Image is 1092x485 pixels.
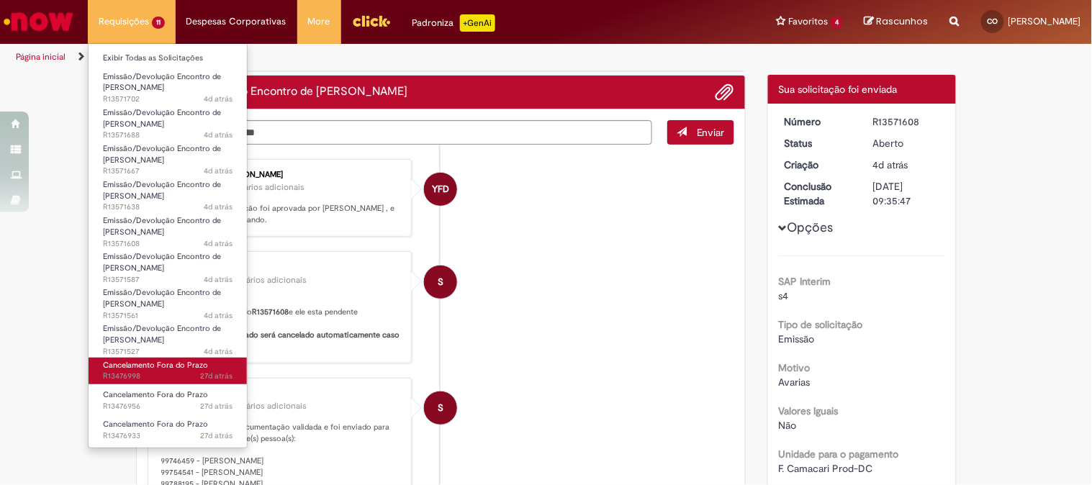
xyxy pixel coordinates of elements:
b: Tipo de solicitação [779,318,863,331]
time: 26/09/2025 16:22:34 [204,310,233,321]
span: Cancelamento Fora do Prazo [103,389,208,400]
time: 26/09/2025 16:39:07 [204,130,233,140]
dt: Criação [774,158,862,172]
a: Aberto R13476998 : Cancelamento Fora do Prazo [89,358,247,384]
span: 11 [152,17,165,29]
time: 26/09/2025 16:29:14 [873,158,908,171]
span: 27d atrás [200,430,233,441]
b: Valores Iguais [779,404,839,417]
span: R13571667 [103,166,233,177]
span: Requisições [99,14,149,29]
span: 4 [831,17,843,29]
b: Motivo [779,361,811,374]
span: R13476933 [103,430,233,442]
a: Aberto R13571561 : Emissão/Devolução Encontro de Contas Fornecedor [89,285,247,316]
span: 4d atrás [204,166,233,176]
span: 4d atrás [204,238,233,249]
div: [DATE] 09:35:47 [873,179,940,208]
textarea: Digite sua mensagem aqui... [148,120,653,145]
div: System [424,391,457,425]
span: Cancelamento Fora do Prazo [103,360,208,371]
span: R13571702 [103,94,233,105]
div: Sistema [161,389,401,398]
a: Aberto R13571702 : Emissão/Devolução Encontro de Contas Fornecedor [89,69,247,100]
small: Comentários adicionais [213,181,305,194]
p: +GenAi [460,14,495,32]
small: Comentários adicionais [215,274,307,286]
span: 4d atrás [873,158,908,171]
p: Prezado(a), Sua solicitação foi aprovada por [PERSON_NAME] , e em breve estaremos atuando. [161,203,401,225]
span: s4 [779,289,789,302]
b: SAP Interim [779,275,831,288]
span: YFD [432,172,449,207]
div: 26/09/2025 16:29:14 [873,158,940,172]
img: ServiceNow [1,7,76,36]
b: Unidade para o pagamento [779,448,899,461]
span: More [308,14,330,29]
span: Emissão/Devolução Encontro de [PERSON_NAME] [103,107,221,130]
img: click_logo_yellow_360x200.png [352,10,391,32]
time: 03/09/2025 13:42:10 [200,401,233,412]
a: Aberto R13476933 : Cancelamento Fora do Prazo [89,417,247,443]
span: [PERSON_NAME] [1008,15,1081,27]
span: 4d atrás [204,346,233,357]
span: Não [779,419,797,432]
span: CO [988,17,998,26]
div: Padroniza [412,14,495,32]
a: Aberto R13571608 : Emissão/Devolução Encontro de Contas Fornecedor [89,213,247,244]
span: R13476998 [103,371,233,382]
span: Emissão/Devolução Encontro de [PERSON_NAME] [103,287,221,309]
time: 26/09/2025 16:42:17 [204,94,233,104]
span: 27d atrás [200,371,233,381]
a: Aberto R13571527 : Emissão/Devolução Encontro de Contas Fornecedor [89,321,247,352]
span: R13571527 [103,346,233,358]
span: R13571587 [103,274,233,286]
button: Enviar [667,120,734,145]
a: Aberto R13476956 : Cancelamento Fora do Prazo [89,387,247,414]
time: 26/09/2025 16:36:20 [204,166,233,176]
div: Aberto [873,136,940,150]
span: R13476956 [103,401,233,412]
span: Avarias [779,376,811,389]
time: 26/09/2025 16:32:33 [204,201,233,212]
span: Emissão/Devolução Encontro de [PERSON_NAME] [103,251,221,273]
small: Comentários adicionais [215,400,307,412]
span: R13571638 [103,201,233,213]
span: F. Camacari Prod-DC [779,462,873,475]
dt: Status [774,136,862,150]
div: System [424,266,457,299]
span: R13571561 [103,310,233,322]
ul: Requisições [88,43,248,448]
span: 4d atrás [204,274,233,285]
time: 26/09/2025 16:29:16 [204,238,233,249]
dt: Número [774,114,862,129]
span: Sua solicitação foi enviada [779,83,898,96]
b: R13571608 [253,307,289,317]
span: Cancelamento Fora do Prazo [103,419,208,430]
button: Adicionar anexos [716,83,734,101]
span: Emissão/Devolução Encontro de [PERSON_NAME] [103,323,221,345]
span: Favoritos [788,14,828,29]
div: Yago Feitosa De [PERSON_NAME] [161,171,401,179]
span: Emissão/Devolução Encontro de [PERSON_NAME] [103,71,221,94]
b: Lembrando que o chamado será cancelado automaticamente caso não seja aprovado. [161,330,402,352]
div: Yago Feitosa De Melo Coloneze [424,173,457,206]
span: 4d atrás [204,130,233,140]
span: S [438,265,443,299]
time: 26/09/2025 16:18:31 [204,346,233,357]
span: Emissão/Devolução Encontro de [PERSON_NAME] [103,143,221,166]
a: Rascunhos [865,15,929,29]
time: 26/09/2025 16:25:37 [204,274,233,285]
span: 4d atrás [204,94,233,104]
span: Emissão/Devolução Encontro de [PERSON_NAME] [103,215,221,237]
a: Exibir Todas as Solicitações [89,50,247,66]
a: Aberto R13571688 : Emissão/Devolução Encontro de Contas Fornecedor [89,105,247,136]
span: R13571608 [103,238,233,250]
span: 4d atrás [204,201,233,212]
div: Sistema [161,263,401,271]
span: Enviar [697,126,725,139]
time: 03/09/2025 13:36:30 [200,430,233,441]
a: Aberto R13571587 : Emissão/Devolução Encontro de Contas Fornecedor [89,249,247,280]
div: R13571608 [873,114,940,129]
span: Despesas Corporativas [186,14,286,29]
